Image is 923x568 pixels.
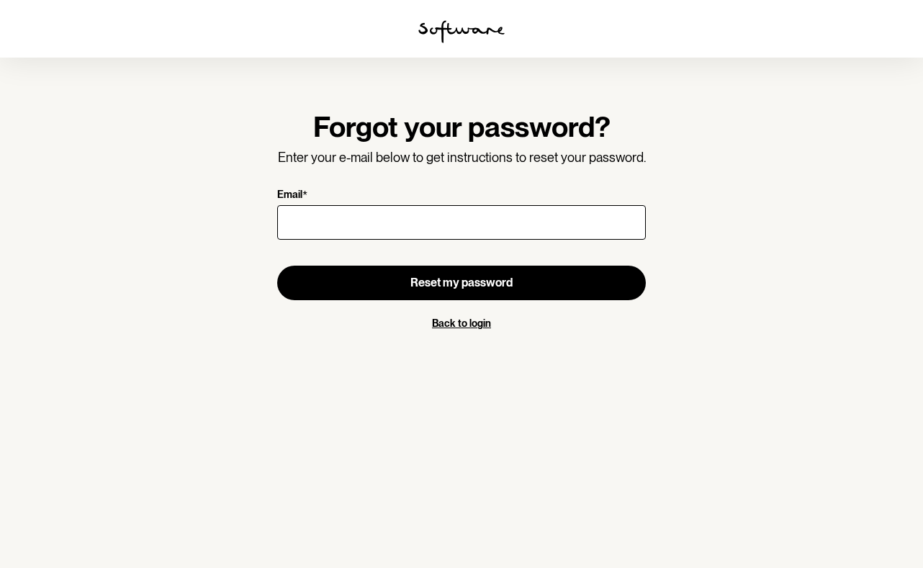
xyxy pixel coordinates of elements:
span: Reset my password [410,276,513,289]
p: Enter your e-mail below to get instructions to reset your password. [277,150,646,166]
img: software logo [418,20,505,43]
a: Back to login [432,317,491,329]
p: Email [277,189,302,202]
h1: Forgot your password? [277,109,646,144]
button: Reset my password [277,266,646,300]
